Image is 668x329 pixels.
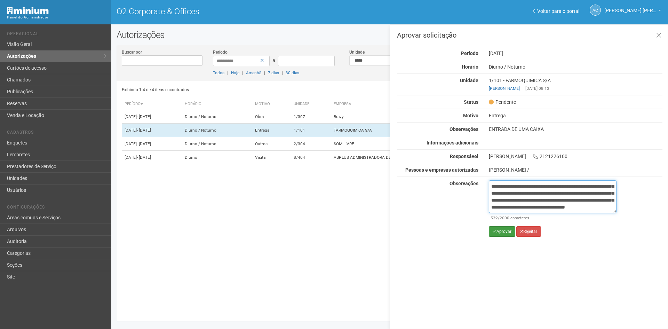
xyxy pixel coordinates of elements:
label: Buscar por [122,49,142,55]
strong: Motivo [463,113,478,118]
a: 7 dias [268,70,279,75]
span: Ana Carla de Carvalho Silva [604,1,657,13]
a: Todos [213,70,224,75]
label: Período [213,49,228,55]
strong: Período [461,50,478,56]
td: 2/304 [291,137,331,151]
span: Pendente [489,99,516,105]
span: a [272,57,275,63]
span: - [DATE] [137,141,151,146]
button: Rejeitar [516,226,541,237]
td: Diurno / Noturno [182,137,252,151]
span: - [DATE] [137,128,151,133]
span: | [282,70,283,75]
td: Diurno / Noturno [182,124,252,137]
h1: O2 Corporate & Offices [117,7,384,16]
td: Bravy [331,110,494,124]
strong: Responsável [450,154,478,159]
a: Amanhã [246,70,261,75]
td: [DATE] [122,124,182,137]
strong: Status [464,99,478,105]
div: Exibindo 1-4 de 4 itens encontrados [122,85,388,95]
td: ABPLUS ADMINISTRADORA DE BENEFÍCIOS [331,151,494,164]
strong: Horário [462,64,478,70]
div: [DATE] [484,50,668,56]
td: 1/101 [291,124,331,137]
td: [DATE] [122,110,182,124]
a: [PERSON_NAME] [489,86,520,91]
strong: Informações adicionais [427,140,478,146]
strong: Observações [450,181,478,186]
strong: Pessoas e empresas autorizadas [405,167,478,173]
span: - [DATE] [137,155,151,160]
div: Diurno / Noturno [484,64,668,70]
td: 1/307 [291,110,331,124]
td: 8/404 [291,151,331,164]
strong: Unidade [460,78,478,83]
div: 1/101 - FARMOQUIMICA S/A [484,77,668,92]
a: Hoje [231,70,239,75]
td: [DATE] [122,151,182,164]
td: Outros [252,137,291,151]
td: Diurno / Noturno [182,110,252,124]
label: Unidade [349,49,365,55]
a: AC [590,5,601,16]
th: Motivo [252,99,291,110]
div: Entrega [484,112,668,119]
a: Fechar [652,28,666,43]
strong: Observações [450,126,478,132]
td: SOM LIVRE [331,137,494,151]
span: | [242,70,243,75]
div: [PERSON_NAME] / [489,167,662,173]
img: Minium [7,7,49,14]
td: Diurno [182,151,252,164]
th: Horário [182,99,252,110]
span: | [523,86,524,91]
th: Período [122,99,182,110]
div: [DATE] 08:13 [489,85,662,92]
span: - [DATE] [137,114,151,119]
td: FARMOQUIMICA S/A [331,124,494,137]
h2: Autorizações [117,30,663,40]
a: 30 dias [286,70,299,75]
a: Voltar para o portal [533,8,579,14]
li: Operacional [7,31,106,39]
a: [PERSON_NAME] [PERSON_NAME] [604,9,661,14]
th: Empresa [331,99,494,110]
button: Aprovar [489,226,515,237]
div: [PERSON_NAME] 2121226100 [484,153,668,159]
div: /2000 caracteres [491,215,615,221]
div: ENTRADA DE UMA CAIXA [484,126,668,132]
li: Configurações [7,205,106,212]
td: Visita [252,151,291,164]
td: Entrega [252,124,291,137]
th: Unidade [291,99,331,110]
li: Cadastros [7,130,106,137]
td: Obra [252,110,291,124]
td: [DATE] [122,137,182,151]
h3: Aprovar solicitação [397,32,662,39]
span: | [264,70,265,75]
div: Painel do Administrador [7,14,106,21]
span: 532 [491,216,498,220]
span: | [227,70,228,75]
